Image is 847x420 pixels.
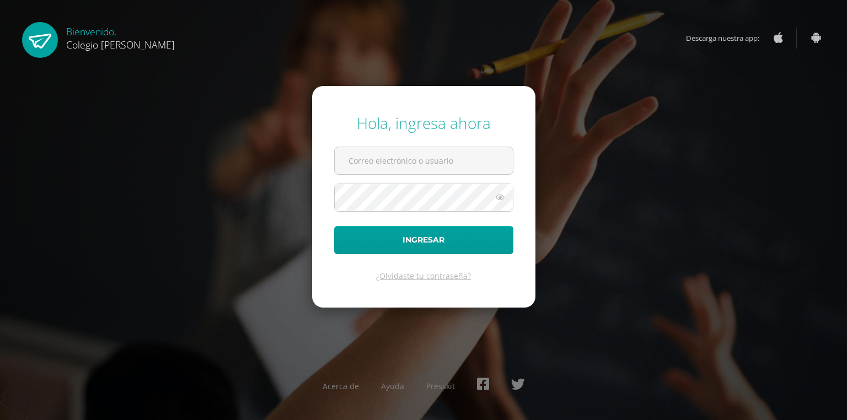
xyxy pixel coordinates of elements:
a: Acerca de [323,381,359,391]
a: Presskit [426,381,455,391]
a: Ayuda [381,381,404,391]
button: Ingresar [334,226,513,254]
div: Hola, ingresa ahora [334,112,513,133]
div: Bienvenido, [66,22,175,51]
a: ¿Olvidaste tu contraseña? [376,271,471,281]
span: Descarga nuestra app: [686,28,770,49]
input: Correo electrónico o usuario [335,147,513,174]
span: Colegio [PERSON_NAME] [66,38,175,51]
